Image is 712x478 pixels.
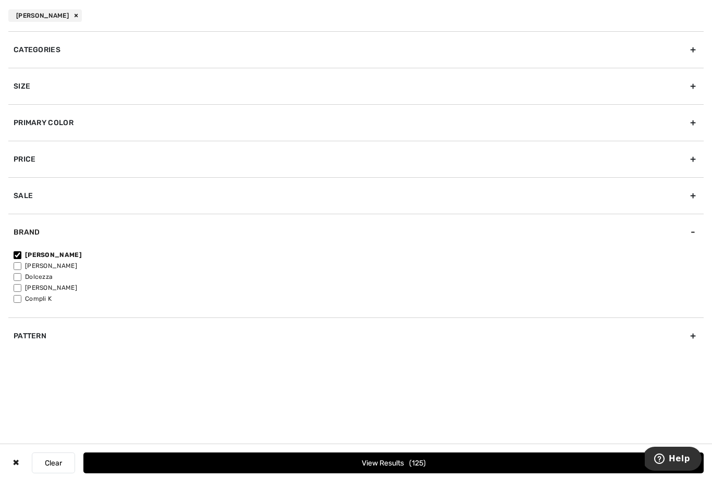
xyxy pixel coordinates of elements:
[83,452,704,473] button: View Results125
[14,273,21,281] input: Dolcezza
[14,295,21,303] input: Compli K
[14,294,704,303] label: Compli K
[14,284,21,292] input: [PERSON_NAME]
[14,283,704,292] label: [PERSON_NAME]
[8,31,704,68] div: Categories
[14,272,704,281] label: Dolcezza
[8,104,704,141] div: Primary Color
[14,262,21,270] input: [PERSON_NAME]
[32,452,75,473] button: Clear
[8,452,23,473] div: ✖
[645,447,702,473] iframe: Opens a widget where you can find more information
[14,251,21,259] input: [PERSON_NAME]
[8,9,82,22] div: [PERSON_NAME]
[8,68,704,104] div: Size
[409,459,426,468] span: 125
[8,214,704,250] div: Brand
[8,177,704,214] div: Sale
[8,141,704,177] div: Price
[8,317,704,354] div: Pattern
[14,261,704,271] label: [PERSON_NAME]
[14,250,704,260] label: [PERSON_NAME]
